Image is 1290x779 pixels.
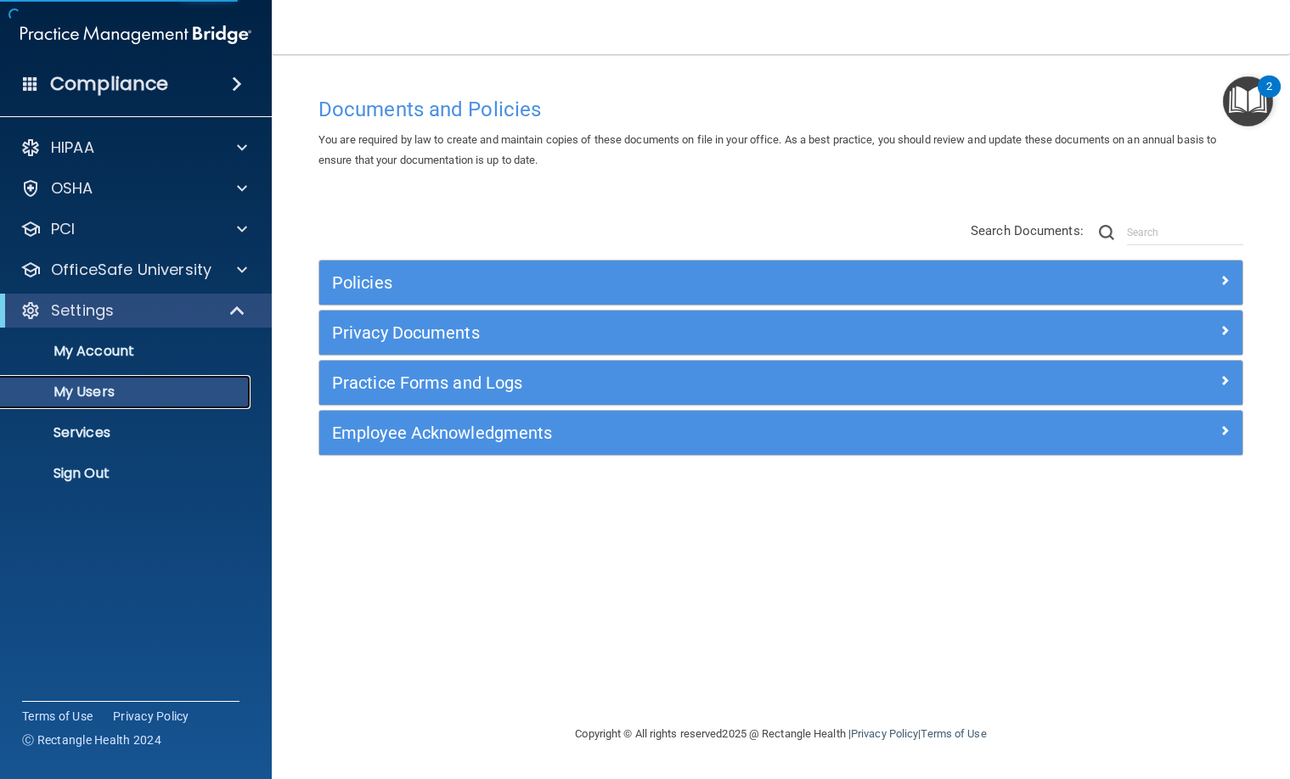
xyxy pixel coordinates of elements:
h4: Compliance [50,72,168,96]
a: Practice Forms and Logs [332,369,1230,396]
a: Privacy Documents [332,319,1230,346]
p: My Users [11,384,243,401]
img: PMB logo [20,18,251,52]
a: Terms of Use [921,727,986,740]
p: My Account [11,343,243,360]
p: PCI [51,219,75,239]
h5: Practice Forms and Logs [332,373,999,392]
iframe: Drift Widget Chat Controller [996,659,1270,726]
h5: Employee Acknowledgments [332,423,999,442]
span: You are required by law to create and maintain copies of these documents on file in your office. ... [318,133,1216,166]
a: OSHA [20,178,247,199]
a: Employee Acknowledgments [332,419,1230,446]
a: OfficeSafe University [20,260,247,280]
p: Services [11,424,243,441]
div: 2 [1266,87,1272,109]
a: Policies [332,269,1230,296]
span: Search Documents: [971,223,1084,238]
img: ic-search.3b580494.png [1099,225,1114,240]
a: Settings [20,300,246,321]
span: Ⓒ Rectangle Health 2024 [22,731,161,748]
a: Privacy Policy [851,727,918,740]
h5: Policies [332,273,999,292]
h4: Documents and Policies [318,98,1243,120]
p: OfficeSafe University [51,260,211,280]
a: Privacy Policy [113,708,189,725]
button: Open Resource Center, 2 new notifications [1223,76,1273,126]
a: PCI [20,219,247,239]
p: Sign Out [11,465,243,482]
input: Search [1127,220,1243,245]
a: HIPAA [20,137,247,158]
p: OSHA [51,178,93,199]
div: Copyright © All rights reserved 2025 @ Rectangle Health | | [471,707,1091,761]
h5: Privacy Documents [332,323,999,342]
a: Terms of Use [22,708,93,725]
p: Settings [51,300,114,321]
p: HIPAA [51,137,94,158]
